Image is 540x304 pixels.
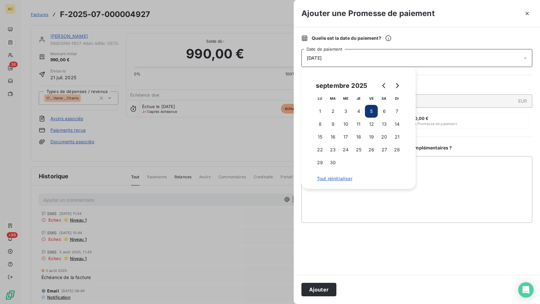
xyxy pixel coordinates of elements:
button: 25 [352,143,365,156]
span: Quelle est la date du paiement ? [312,35,392,41]
span: Tout réinitialiser [317,176,400,181]
div: septembre 2025 [314,80,369,91]
button: 21 [391,131,403,143]
button: 11 [352,118,365,131]
button: 6 [378,105,391,118]
button: 7 [391,105,403,118]
button: 29 [314,156,326,169]
button: 22 [314,143,326,156]
button: 27 [378,143,391,156]
button: 26 [365,143,378,156]
button: Ajouter [301,283,336,296]
button: 19 [365,131,378,143]
button: 2 [326,105,339,118]
button: 12 [365,118,378,131]
button: Go to next month [391,79,403,92]
button: 28 [391,143,403,156]
button: 10 [339,118,352,131]
button: 9 [326,118,339,131]
button: 8 [314,118,326,131]
button: 5 [365,105,378,118]
th: dimanche [391,92,403,105]
h3: Ajouter une Promesse de paiement [301,8,435,19]
button: Go to previous month [378,79,391,92]
span: 0,00 € [415,116,429,121]
th: vendredi [365,92,378,105]
button: 30 [326,156,339,169]
button: 24 [339,143,352,156]
th: mercredi [339,92,352,105]
button: 13 [378,118,391,131]
button: 17 [339,131,352,143]
button: 23 [326,143,339,156]
button: 3 [339,105,352,118]
span: [DATE] [307,55,322,61]
button: 18 [352,131,365,143]
div: Open Intercom Messenger [518,282,534,298]
button: 14 [391,118,403,131]
button: 4 [352,105,365,118]
th: samedi [378,92,391,105]
button: 16 [326,131,339,143]
button: 20 [378,131,391,143]
button: 1 [314,105,326,118]
th: mardi [326,92,339,105]
button: 15 [314,131,326,143]
th: lundi [314,92,326,105]
th: jeudi [352,92,365,105]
